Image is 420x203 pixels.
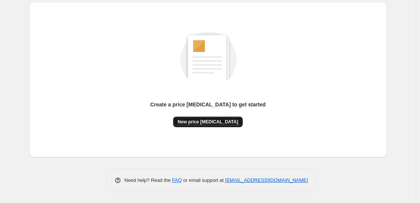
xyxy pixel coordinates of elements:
[173,117,243,127] button: New price [MEDICAL_DATA]
[178,119,238,125] span: New price [MEDICAL_DATA]
[182,177,225,183] span: or email support at
[172,177,182,183] a: FAQ
[225,177,308,183] a: [EMAIL_ADDRESS][DOMAIN_NAME]
[150,101,266,108] p: Create a price [MEDICAL_DATA] to get started
[125,177,172,183] span: Need help? Read the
